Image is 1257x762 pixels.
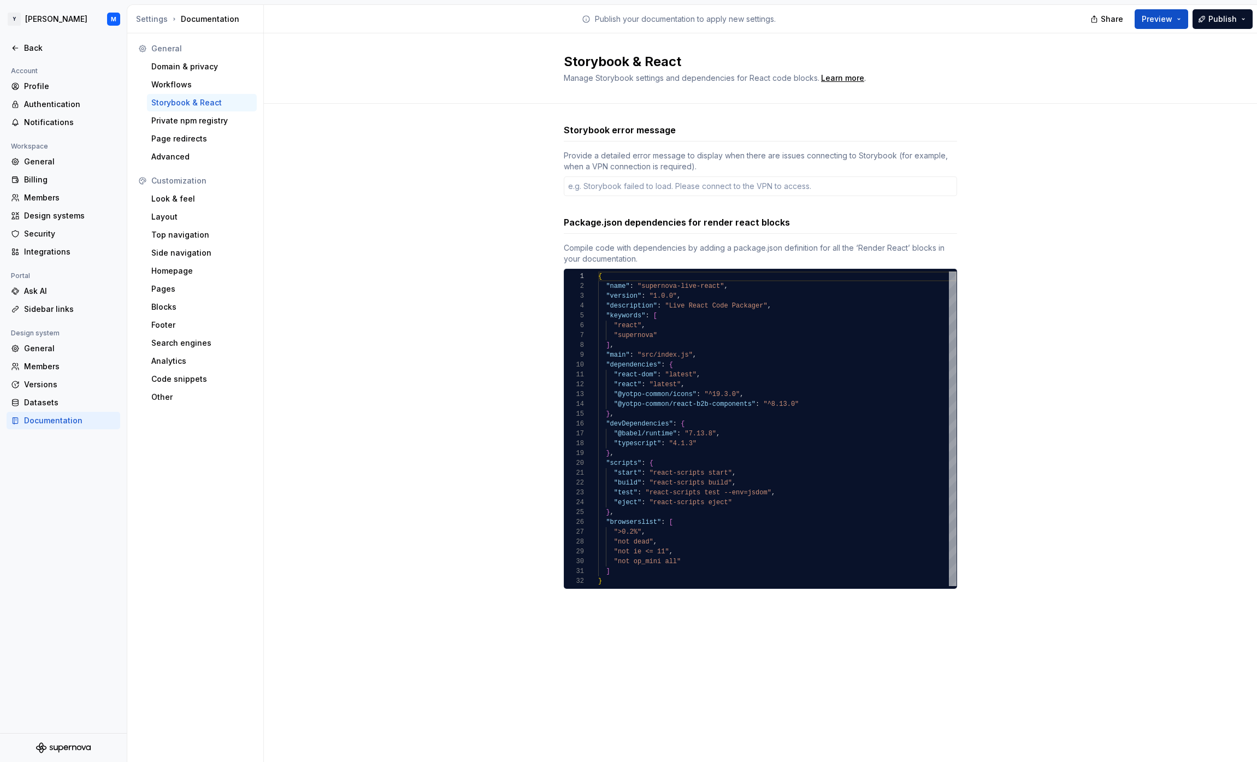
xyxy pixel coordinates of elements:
div: Datasets [24,397,116,408]
span: , [732,469,736,477]
a: Other [147,388,257,406]
div: 20 [564,458,584,468]
span: "src/index.js" [638,351,693,359]
div: 16 [564,419,584,429]
span: , [681,381,684,388]
span: , [653,538,657,546]
div: General [24,156,116,167]
span: "not dead" [614,538,653,546]
span: , [693,351,697,359]
span: } [606,410,610,418]
span: "^19.3.0" [704,391,740,398]
span: } [606,450,610,457]
div: Versions [24,379,116,390]
div: 7 [564,330,584,340]
div: 17 [564,429,584,439]
div: Top navigation [151,229,252,240]
div: Customization [151,175,252,186]
div: 24 [564,498,584,507]
span: "dependencies" [606,361,661,369]
span: "test" [614,489,638,497]
div: 11 [564,370,584,380]
span: "latest" [650,381,681,388]
a: Members [7,358,120,375]
span: : [657,302,661,310]
div: 5 [564,311,584,321]
a: Back [7,39,120,57]
div: 32 [564,576,584,586]
span: : [661,440,665,447]
div: M [111,15,116,23]
span: { [669,361,673,369]
a: Design systems [7,207,120,225]
span: : [641,499,645,506]
div: 2 [564,281,584,291]
div: 6 [564,321,584,330]
div: General [24,343,116,354]
span: , [732,479,736,487]
span: "devDependencies" [606,420,672,428]
span: } [606,509,610,516]
div: 18 [564,439,584,448]
div: Workflows [151,79,252,90]
span: : [638,489,641,497]
div: Y [8,13,21,26]
a: Learn more [821,73,864,84]
div: Homepage [151,265,252,276]
a: Security [7,225,120,243]
a: Homepage [147,262,257,280]
span: , [677,292,681,300]
a: General [7,153,120,170]
span: , [724,282,728,290]
a: Look & feel [147,190,257,208]
div: Design systems [24,210,116,221]
span: "main" [606,351,629,359]
span: "@yotpo-common/icons" [614,391,697,398]
a: Profile [7,78,120,95]
div: 3 [564,291,584,301]
a: Datasets [7,394,120,411]
span: } [598,577,602,585]
h2: Storybook & React [564,53,944,70]
a: Side navigation [147,244,257,262]
h3: Storybook error message [564,123,676,137]
div: 12 [564,380,584,389]
span: "react" [614,381,641,388]
span: , [610,509,614,516]
span: { [650,459,653,467]
div: Security [24,228,116,239]
a: Advanced [147,148,257,166]
a: Storybook & React [147,94,257,111]
div: Look & feel [151,193,252,204]
div: Members [24,361,116,372]
span: "scripts" [606,459,641,467]
div: Code snippets [151,374,252,385]
span: "1.0.0" [650,292,677,300]
span: "not op_mini all" [614,558,681,565]
div: General [151,43,252,54]
a: Private npm registry [147,112,257,129]
span: "supernova-live-react" [638,282,724,290]
span: Preview [1142,14,1172,25]
span: "7.13.8" [684,430,716,438]
a: Layout [147,208,257,226]
a: Versions [7,376,120,393]
span: "not ie <= 11" [614,548,669,556]
div: 23 [564,488,584,498]
div: 31 [564,566,584,576]
span: "react" [614,322,641,329]
span: "latest" [665,371,697,379]
span: "keywords" [606,312,645,320]
a: Domain & privacy [147,58,257,75]
span: "description" [606,302,657,310]
span: [ [669,518,673,526]
div: 29 [564,547,584,557]
p: Publish your documentation to apply new settings. [595,14,776,25]
div: 10 [564,360,584,370]
div: Documentation [24,415,116,426]
div: Analytics [151,356,252,367]
div: Integrations [24,246,116,257]
span: Share [1101,14,1123,25]
div: 8 [564,340,584,350]
div: [PERSON_NAME] [25,14,87,25]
